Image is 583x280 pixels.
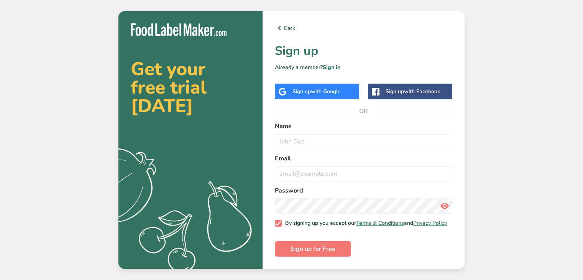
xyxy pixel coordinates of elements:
a: Sign in [323,64,340,71]
button: Sign up for Free [275,241,351,257]
label: Email [275,154,452,163]
a: Back [275,23,452,33]
label: Name [275,122,452,131]
span: OR [352,100,375,123]
span: By signing up you accept our and [282,220,447,227]
a: Privacy Policy [413,219,447,227]
span: with Google [311,88,341,95]
input: John Doe [275,134,452,149]
label: Password [275,186,452,195]
a: Terms & Conditions [356,219,404,227]
p: Already a member? [275,63,452,71]
span: with Facebook [404,88,440,95]
h2: Get your free trial [DATE] [131,60,250,115]
span: Sign up for Free [291,244,335,254]
input: email@example.com [275,166,452,181]
div: Sign up [386,87,440,96]
h1: Sign up [275,42,452,60]
img: Food Label Maker [131,23,227,36]
div: Sign up [292,87,341,96]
